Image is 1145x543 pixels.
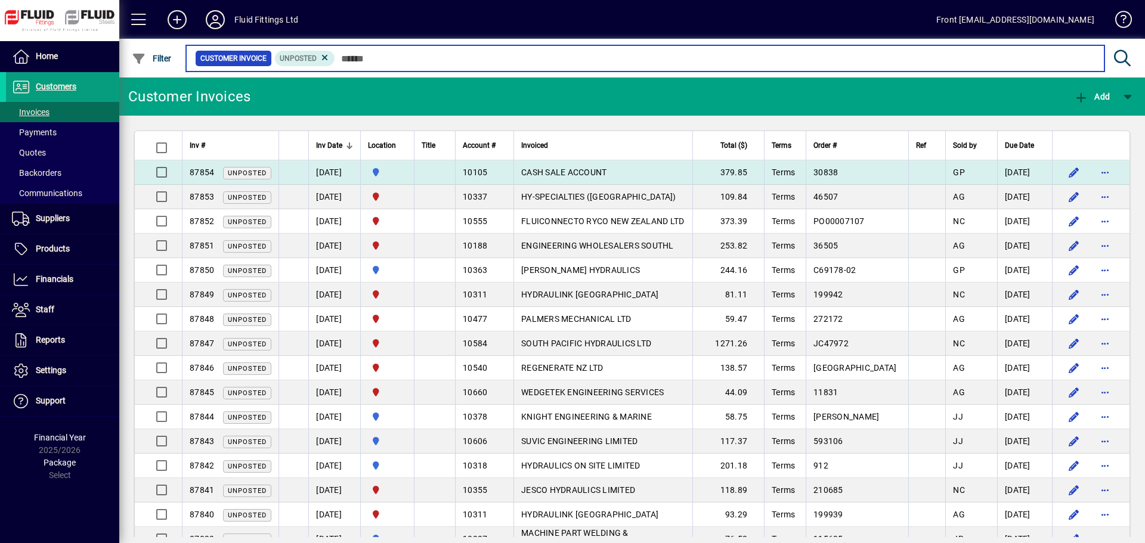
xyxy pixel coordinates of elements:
[368,483,407,497] span: CHRISTCHURCH
[772,192,795,201] span: Terms
[1064,260,1084,280] button: Edit
[813,139,901,152] div: Order #
[997,331,1052,356] td: [DATE]
[1064,383,1084,402] button: Edit
[308,283,360,307] td: [DATE]
[6,183,119,203] a: Communications
[1096,456,1115,475] button: More options
[316,139,353,152] div: Inv Date
[772,241,795,250] span: Terms
[12,188,82,198] span: Communications
[308,380,360,405] td: [DATE]
[368,166,407,179] span: AUCKLAND
[953,265,965,275] span: GP
[1096,334,1115,353] button: More options
[813,167,838,177] span: 30838
[997,307,1052,331] td: [DATE]
[190,139,205,152] span: Inv #
[6,386,119,416] a: Support
[228,291,267,299] span: Unposted
[190,216,214,226] span: 87852
[1096,505,1115,524] button: More options
[1064,505,1084,524] button: Edit
[1096,407,1115,426] button: More options
[228,267,267,275] span: Unposted
[1064,187,1084,206] button: Edit
[953,290,965,299] span: NC
[1064,309,1084,328] button: Edit
[36,396,66,405] span: Support
[521,139,548,152] span: Invoiced
[463,192,487,201] span: 10337
[953,412,963,421] span: JJ
[772,436,795,446] span: Terms
[316,139,342,152] span: Inv Date
[692,331,764,356] td: 1271.26
[916,139,939,152] div: Ref
[228,316,267,324] span: Unposted
[190,436,214,446] span: 87843
[12,148,46,157] span: Quotes
[1064,358,1084,377] button: Edit
[1064,407,1084,426] button: Edit
[422,139,435,152] span: Title
[692,454,764,478] td: 201.18
[1096,383,1115,402] button: More options
[997,160,1052,185] td: [DATE]
[228,414,267,421] span: Unposted
[463,167,487,177] span: 10105
[692,307,764,331] td: 59.47
[308,307,360,331] td: [DATE]
[997,478,1052,502] td: [DATE]
[190,461,214,470] span: 87842
[1096,285,1115,304] button: More options
[463,241,487,250] span: 10188
[463,314,487,324] span: 10477
[997,209,1052,234] td: [DATE]
[308,454,360,478] td: [DATE]
[368,508,407,521] span: CHRISTCHURCH
[463,216,487,226] span: 10555
[463,510,487,519] span: 10311
[521,167,606,177] span: CASH SALE ACCOUNT
[997,380,1052,405] td: [DATE]
[997,258,1052,283] td: [DATE]
[190,339,214,348] span: 87847
[12,128,57,137] span: Payments
[813,436,843,446] span: 593106
[813,339,849,348] span: JC47972
[1096,236,1115,255] button: More options
[1064,334,1084,353] button: Edit
[368,215,407,228] span: CHRISTCHURCH
[36,305,54,314] span: Staff
[521,139,685,152] div: Invoiced
[463,363,487,373] span: 10540
[1064,480,1084,499] button: Edit
[772,139,791,152] span: Terms
[772,167,795,177] span: Terms
[997,405,1052,429] td: [DATE]
[1064,163,1084,182] button: Edit
[6,325,119,355] a: Reports
[228,511,267,519] span: Unposted
[6,265,119,294] a: Financials
[692,502,764,527] td: 93.29
[6,204,119,234] a: Suppliers
[280,54,317,63] span: Unposted
[368,410,407,423] span: AUCKLAND
[813,139,837,152] span: Order #
[190,412,214,421] span: 87844
[228,487,267,495] span: Unposted
[128,87,250,106] div: Customer Invoices
[463,139,506,152] div: Account #
[953,510,965,519] span: AG
[772,339,795,348] span: Terms
[190,290,214,299] span: 87849
[997,283,1052,307] td: [DATE]
[129,48,175,69] button: Filter
[1096,163,1115,182] button: More options
[190,167,214,177] span: 87854
[36,82,76,91] span: Customers
[1096,358,1115,377] button: More options
[692,160,764,185] td: 379.85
